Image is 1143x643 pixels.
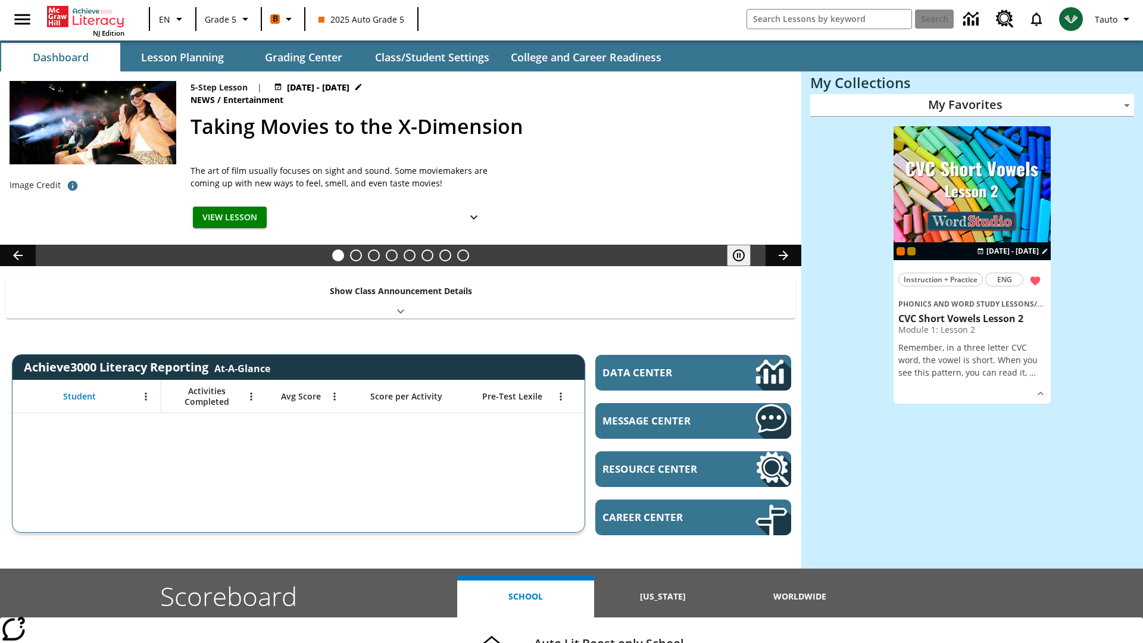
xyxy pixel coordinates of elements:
img: avatar image [1059,7,1083,31]
a: Resource Center, Will open in new tab [595,451,791,487]
span: … [1029,367,1036,378]
span: Phonics and Word Study Lessons [898,299,1034,309]
img: Panel in front of the seats sprays water mist to the happy audience at a 4DX-equipped theater. [10,81,176,164]
button: Slide 2 Cars of the Future? [350,249,362,261]
div: Show Class Announcement Details [6,277,795,319]
button: Show Details [462,207,486,229]
span: Grade 5 [205,13,236,26]
span: Instruction + Practice [904,273,978,286]
button: Class/Student Settings [366,43,499,71]
p: The art of film usually focuses on sight and sound. Some moviemakers are coming up with new ways ... [190,164,488,189]
span: Score per Activity [370,391,442,402]
p: 5-Step Lesson [190,81,248,93]
h3: CVC Short Vowels Lesson 2 [898,313,1046,325]
p: Remember, in a three letter CVC word, the vowel is short. When you see this pattern, you can read... [898,341,1046,379]
h2: Taking Movies to the X-Dimension [190,111,787,142]
span: Data Center [602,366,715,379]
span: Entertainment [223,93,286,107]
button: Instruction + Practice [898,273,983,286]
span: Achieve3000 Literacy Reporting [24,359,270,375]
a: Data Center [595,355,791,391]
button: Open Menu [326,388,343,405]
span: EN [159,13,170,26]
span: NJ Edition [93,29,124,38]
a: Career Center [595,500,791,535]
button: Slide 3 What's the Big Idea? [368,249,380,261]
span: 2025 Auto Grade 5 [318,13,404,26]
span: Avg Score [281,391,321,402]
button: Pause [727,245,751,266]
span: | [257,81,262,93]
button: Lesson Planning [123,43,242,71]
div: My Favorites [810,94,1134,117]
a: Home [47,5,124,29]
button: School [457,576,594,617]
button: Dashboard [1,43,120,71]
span: Pre-Test Lexile [482,391,542,402]
div: Pause [727,245,763,266]
span: Resource Center [602,462,720,476]
button: Photo credit: Photo by The Asahi Shimbun via Getty Images [61,175,85,196]
div: lesson details [894,126,1051,404]
div: At-A-Glance [214,360,270,375]
div: Home [47,4,124,38]
a: Resource Center, Will open in new tab [989,3,1021,35]
a: Notifications [1021,4,1052,35]
button: Lesson carousel, Next [766,245,801,266]
span: [DATE] - [DATE] [287,81,349,93]
span: [DATE] - [DATE] [986,246,1039,257]
span: Topic: Phonics and Word Study Lessons/CVC Short Vowels [898,297,1046,310]
button: Worldwide [732,576,869,617]
a: Data Center [956,3,989,36]
span: ENG [997,273,1012,286]
button: Slide 5 Pre-release lesson [404,249,416,261]
span: Tauto [1095,13,1117,26]
input: search field [747,10,911,29]
button: Boost Class color is orange. Change class color [266,8,301,30]
button: Open side menu [5,2,40,37]
button: Grading Center [244,43,363,71]
h3: My Collections [810,74,1134,91]
div: New 2025 class [907,247,916,255]
span: Activities Completed [167,386,246,407]
button: Slide 8 Sleepless in the Animal Kingdom [457,249,469,261]
button: Aug 27 - Aug 27 Choose Dates [271,81,365,93]
button: Slide 6 Career Lesson [421,249,433,261]
button: Slide 1 Taking Movies to the X-Dimension [332,249,344,261]
button: Slide 4 One Idea, Lots of Hard Work [386,249,398,261]
a: Message Center [595,403,791,439]
button: [US_STATE] [594,576,731,617]
p: Show Class Announcement Details [330,285,472,297]
p: Image Credit [10,179,61,191]
div: Current Class [897,247,905,255]
span: Career Center [602,510,720,524]
button: Language: EN, Select a language [154,8,192,30]
button: Slide 7 Making a Difference for the Planet [439,249,451,261]
button: College and Career Readiness [501,43,671,71]
span: B [273,11,278,26]
button: Aug 28 - Aug 28 Choose Dates [975,246,1051,257]
button: Remove from Favorites [1025,270,1046,292]
button: Open Menu [242,388,260,405]
button: ENG [985,273,1023,286]
button: Show Details [1032,385,1050,402]
button: Open Menu [552,388,570,405]
span: Student [63,391,96,402]
button: Select a new avatar [1052,4,1090,35]
button: View Lesson [193,207,267,229]
span: / [1034,298,1044,309]
span: / [217,94,221,105]
span: News [190,93,217,107]
button: Grade: Grade 5, Select a grade [200,8,257,30]
button: Open Menu [137,388,155,405]
button: Profile/Settings [1090,8,1138,30]
span: Message Center [602,414,720,427]
span: CVC Short Vowels [1037,299,1099,309]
